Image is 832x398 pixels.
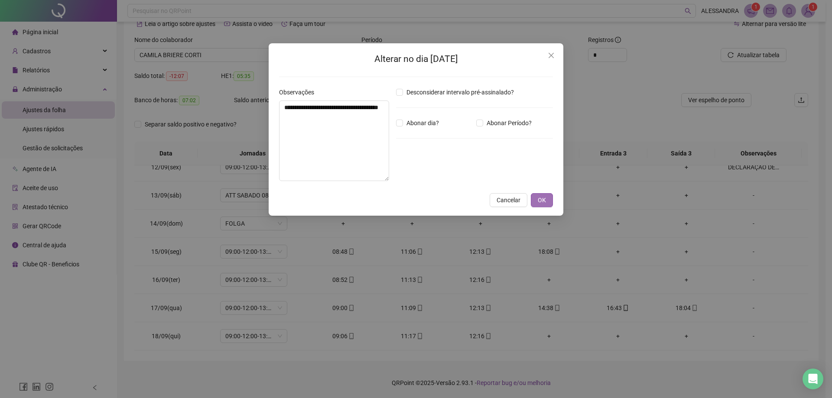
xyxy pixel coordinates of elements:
[403,87,517,97] span: Desconsiderar intervalo pré-assinalado?
[803,369,823,389] div: Open Intercom Messenger
[531,193,553,207] button: OK
[497,195,520,205] span: Cancelar
[279,87,320,97] label: Observações
[490,193,527,207] button: Cancelar
[544,49,558,62] button: Close
[548,52,555,59] span: close
[403,118,442,128] span: Abonar dia?
[483,118,535,128] span: Abonar Período?
[538,195,546,205] span: OK
[279,52,553,66] h2: Alterar no dia [DATE]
